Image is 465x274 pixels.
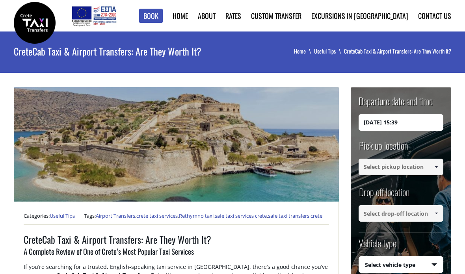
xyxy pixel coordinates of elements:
[96,212,135,219] a: Airport Transfers
[359,185,409,205] label: Drop off location
[215,212,267,219] a: safe taxi services crete
[268,212,322,219] a: safe taxi transfers crete
[198,11,216,21] a: About
[136,212,178,219] a: crete taxi services
[251,11,301,21] a: Custom Transfer
[179,212,214,219] a: Rethymno taxi
[418,11,451,21] a: Contact us
[14,2,56,44] img: Crete Taxi Transfers | CreteCab Taxi & Airport Transfers: Are They Worth It?
[71,4,117,28] img: e-bannersEUERDF180X90.jpg
[430,205,443,222] a: Show All Items
[359,257,443,273] span: Select vehicle type
[359,159,443,175] input: Select pickup location
[24,212,79,219] span: Categories:
[311,11,408,21] a: Excursions in [GEOGRAPHIC_DATA]
[294,47,314,55] a: Home
[173,11,188,21] a: Home
[24,246,329,263] h3: A Complete Review of One of Crete’s Most Popular Taxi Services
[14,18,56,26] a: Crete Taxi Transfers | CreteCab Taxi & Airport Transfers: Are They Worth It?
[84,212,322,219] span: Tags: , , , ,
[225,11,241,21] a: Rates
[359,139,408,159] label: Pick up location
[24,233,329,246] h1: CreteCab Taxi & Airport Transfers: Are They Worth It?
[359,94,433,114] label: Departure date and time
[139,9,163,23] a: Book
[14,31,251,71] h1: CreteCab Taxi & Airport Transfers: Are They Worth It?
[14,87,339,202] img: CreteCab Taxi & Airport Transfers: Are They Worth It?
[430,159,443,175] a: Show All Items
[344,47,451,55] li: CreteCab Taxi & Airport Transfers: Are They Worth It?
[359,205,443,222] input: Select drop-off location
[359,236,396,256] label: Vehicle type
[50,212,75,219] a: Useful Tips
[314,47,344,55] a: Useful Tips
